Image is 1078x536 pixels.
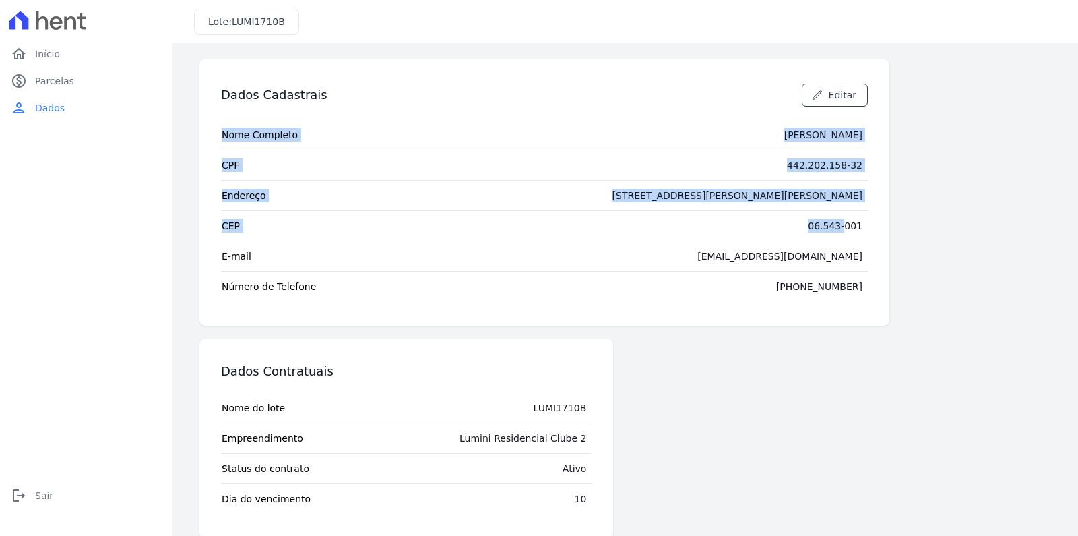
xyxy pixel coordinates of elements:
h3: Lote: [208,15,285,29]
i: person [11,100,27,116]
div: LUMI1710B [534,401,587,415]
div: [STREET_ADDRESS][PERSON_NAME][PERSON_NAME] [612,189,862,202]
span: Início [35,47,60,61]
div: [PERSON_NAME] [784,128,862,142]
div: Lumini Residencial Clube 2 [459,431,586,445]
div: 442.202.158-32 [787,158,862,172]
a: personDados [5,94,167,121]
span: CPF [222,158,239,172]
span: E-mail [222,249,251,263]
div: 06.543-001 [808,219,862,233]
span: Dados [35,101,65,115]
span: Nome Completo [222,128,298,142]
span: CEP [222,219,240,233]
span: Editar [829,88,856,102]
div: Ativo [563,462,587,475]
div: [PHONE_NUMBER] [776,280,862,293]
span: Parcelas [35,74,74,88]
span: Status do contrato [222,462,309,475]
a: logoutSair [5,482,167,509]
i: logout [11,487,27,504]
div: 10 [575,492,587,506]
span: Número de Telefone [222,280,316,293]
span: Endereço [222,189,266,202]
span: Dia do vencimento [222,492,311,506]
a: paidParcelas [5,67,167,94]
h3: Dados Cadastrais [221,87,327,103]
i: home [11,46,27,62]
i: paid [11,73,27,89]
span: LUMI1710B [232,16,285,27]
a: Editar [802,84,868,107]
a: homeInício [5,40,167,67]
span: Sair [35,489,53,502]
h3: Dados Contratuais [221,363,334,380]
span: Empreendimento [222,431,303,445]
div: [EMAIL_ADDRESS][DOMAIN_NAME] [697,249,862,263]
span: Nome do lote [222,401,285,415]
